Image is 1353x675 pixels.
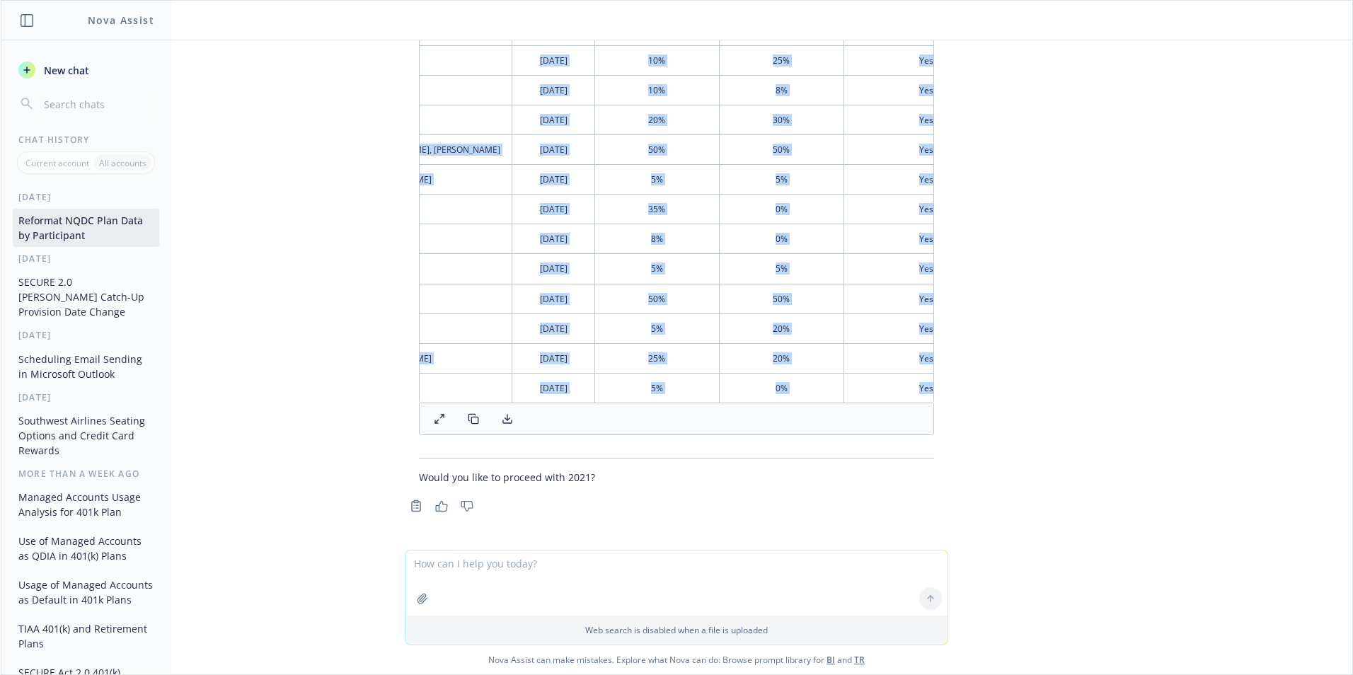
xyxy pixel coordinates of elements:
[13,409,159,462] button: Southwest Airlines Seating Options and Credit Card Rewards
[844,134,1008,164] td: Yes
[1,468,171,480] div: More than a week ago
[41,94,154,114] input: Search chats
[512,75,595,105] td: [DATE]
[99,157,146,169] p: All accounts
[13,617,159,655] button: TIAA 401(k) and Retirement Plans
[512,105,595,134] td: [DATE]
[844,165,1008,195] td: Yes
[595,75,720,105] td: 10%
[13,485,159,524] button: Managed Accounts Usage Analysis for 401k Plan
[512,343,595,373] td: [DATE]
[512,284,595,313] td: [DATE]
[595,224,720,254] td: 8%
[844,374,1008,403] td: Yes
[595,195,720,224] td: 35%
[512,134,595,164] td: [DATE]
[719,224,844,254] td: 0%
[719,105,844,134] td: 30%
[512,374,595,403] td: [DATE]
[1,191,171,203] div: [DATE]
[13,573,159,611] button: Usage of Managed Accounts as Default in 401k Plans
[719,75,844,105] td: 8%
[13,347,159,386] button: Scheduling Email Sending in Microsoft Outlook
[1,329,171,341] div: [DATE]
[719,313,844,343] td: 20%
[512,45,595,75] td: [DATE]
[844,75,1008,105] td: Yes
[719,45,844,75] td: 25%
[719,254,844,284] td: 5%
[844,284,1008,313] td: Yes
[844,45,1008,75] td: Yes
[595,134,720,164] td: 50%
[410,500,422,512] svg: Copy to clipboard
[719,165,844,195] td: 5%
[719,195,844,224] td: 0%
[719,343,844,373] td: 20%
[512,195,595,224] td: [DATE]
[13,529,159,567] button: Use of Managed Accounts as QDIA in 401(k) Plans
[595,313,720,343] td: 5%
[827,654,835,666] a: BI
[844,224,1008,254] td: Yes
[1,134,171,146] div: Chat History
[13,57,159,83] button: New chat
[719,134,844,164] td: 50%
[595,254,720,284] td: 5%
[595,374,720,403] td: 5%
[414,624,939,636] p: Web search is disabled when a file is uploaded
[844,343,1008,373] td: Yes
[512,313,595,343] td: [DATE]
[1,253,171,265] div: [DATE]
[41,63,89,78] span: New chat
[719,374,844,403] td: 0%
[13,209,159,247] button: Reformat NQDC Plan Data by Participant
[854,654,865,666] a: TR
[595,165,720,195] td: 5%
[844,254,1008,284] td: Yes
[25,157,89,169] p: Current account
[844,195,1008,224] td: Yes
[456,496,478,516] button: Thumbs down
[13,270,159,323] button: SECURE 2.0 [PERSON_NAME] Catch-Up Provision Date Change
[719,284,844,313] td: 50%
[512,254,595,284] td: [DATE]
[844,105,1008,134] td: Yes
[595,45,720,75] td: 10%
[595,284,720,313] td: 50%
[844,313,1008,343] td: Yes
[1,391,171,403] div: [DATE]
[595,105,720,134] td: 20%
[512,165,595,195] td: [DATE]
[595,343,720,373] td: 25%
[419,470,934,485] p: Would you like to proceed with 2021?
[6,645,1347,674] span: Nova Assist can make mistakes. Explore what Nova can do: Browse prompt library for and
[88,13,154,28] h1: Nova Assist
[512,224,595,254] td: [DATE]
